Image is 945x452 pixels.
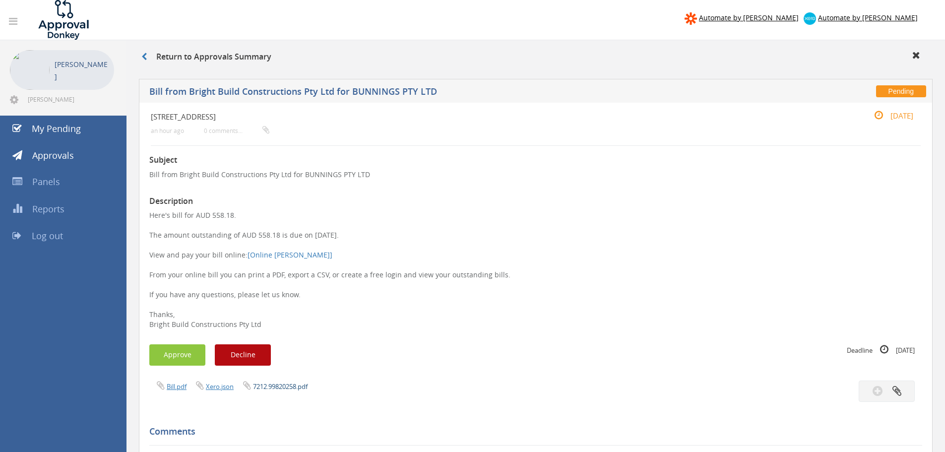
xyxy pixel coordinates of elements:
[149,156,922,165] h3: Subject
[149,197,922,206] h3: Description
[149,87,692,99] h5: Bill from Bright Build Constructions Pty Ltd for BUNNINGS PTY LTD
[55,58,109,83] p: [PERSON_NAME]
[864,110,913,121] small: [DATE]
[804,12,816,25] img: xero-logo.png
[149,344,205,366] button: Approve
[253,382,308,391] a: 7212.99820258.pdf
[28,95,112,103] span: [PERSON_NAME][EMAIL_ADDRESS][DOMAIN_NAME]
[699,13,799,22] span: Automate by [PERSON_NAME]
[206,382,234,391] a: Xero.json
[32,149,74,161] span: Approvals
[32,230,63,242] span: Log out
[141,53,271,62] h3: Return to Approvals Summary
[32,123,81,134] span: My Pending
[151,127,184,134] small: an hour ago
[32,203,64,215] span: Reports
[151,113,792,121] h4: [STREET_ADDRESS]
[818,13,918,22] span: Automate by [PERSON_NAME]
[204,127,269,134] small: 0 comments...
[32,176,60,188] span: Panels
[167,382,187,391] a: Bill.pdf
[149,170,922,180] p: Bill from Bright Build Constructions Pty Ltd for BUNNINGS PTY LTD
[685,12,697,25] img: zapier-logomark.png
[248,250,332,259] a: [Online [PERSON_NAME]]
[847,344,915,355] small: Deadline [DATE]
[149,210,922,329] p: Here's bill for AUD 558.18. The amount outstanding of AUD 558.18 is due on [DATE]. View and pay y...
[215,344,271,366] button: Decline
[876,85,926,97] span: Pending
[149,427,915,437] h5: Comments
